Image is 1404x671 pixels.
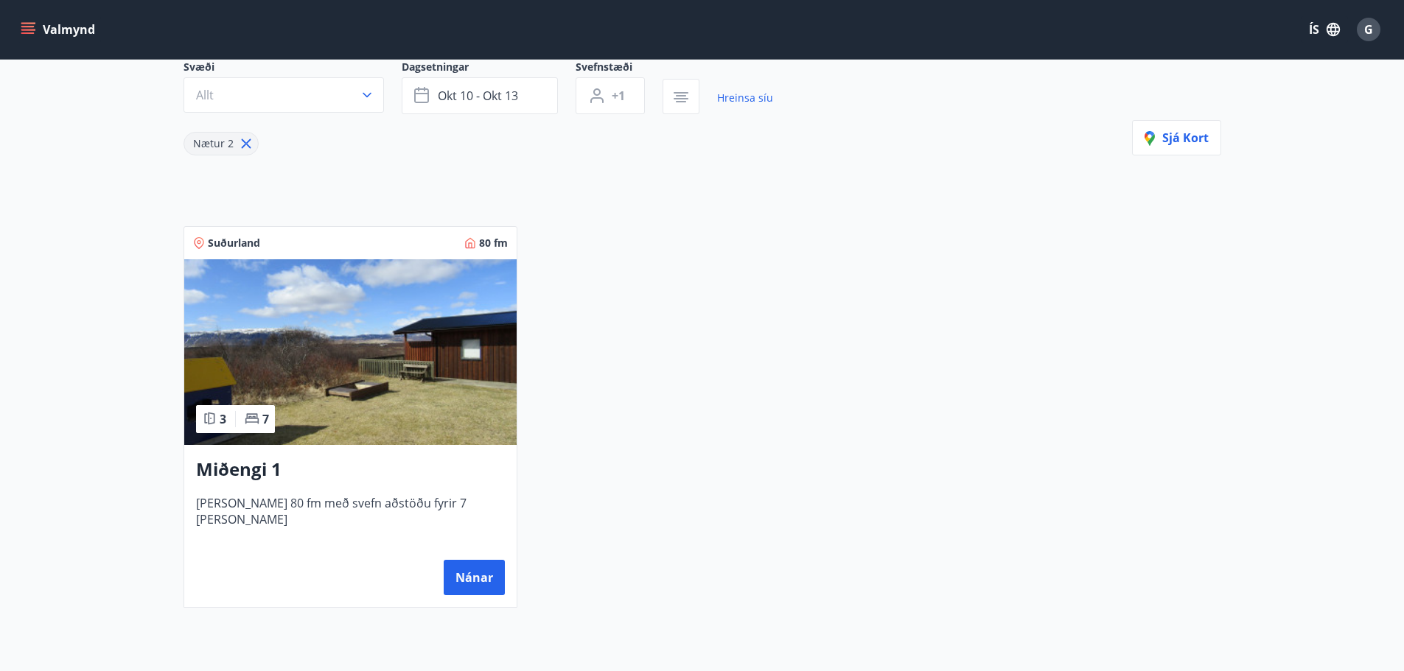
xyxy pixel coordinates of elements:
[196,457,505,483] h3: Miðengi 1
[184,60,402,77] span: Svæði
[18,16,101,43] button: menu
[479,236,508,250] span: 80 fm
[184,259,517,445] img: Paella dish
[402,60,576,77] span: Dagsetningar
[196,495,505,544] span: [PERSON_NAME] 80 fm með svefn aðstöðu fyrir 7 [PERSON_NAME]
[208,236,260,250] span: Suðurland
[193,136,234,150] span: Nætur 2
[717,82,773,114] a: Hreinsa síu
[1301,16,1348,43] button: ÍS
[1351,12,1386,47] button: G
[612,88,625,104] span: +1
[184,132,259,155] div: Nætur 2
[262,411,269,427] span: 7
[1364,21,1373,38] span: G
[576,60,663,77] span: Svefnstæði
[402,77,558,114] button: okt 10 - okt 13
[444,560,505,595] button: Nánar
[1132,120,1221,155] button: Sjá kort
[220,411,226,427] span: 3
[438,88,518,104] span: okt 10 - okt 13
[196,87,214,103] span: Allt
[1145,130,1209,146] span: Sjá kort
[184,77,384,113] button: Allt
[576,77,645,114] button: +1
